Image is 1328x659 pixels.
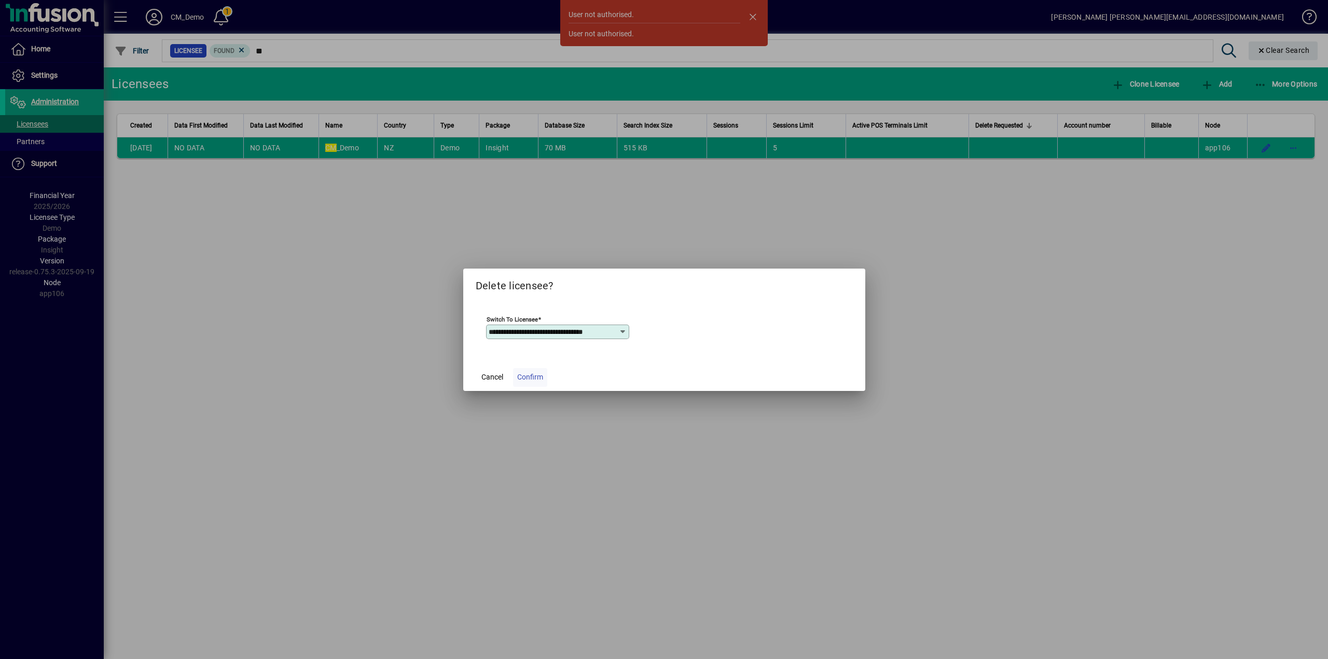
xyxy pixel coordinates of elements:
button: Confirm [513,368,547,387]
button: Cancel [476,368,509,387]
span: Cancel [481,372,503,383]
h2: Delete licensee? [463,269,865,299]
mat-label: Switch to licensee [487,315,538,323]
span: Confirm [517,372,543,383]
